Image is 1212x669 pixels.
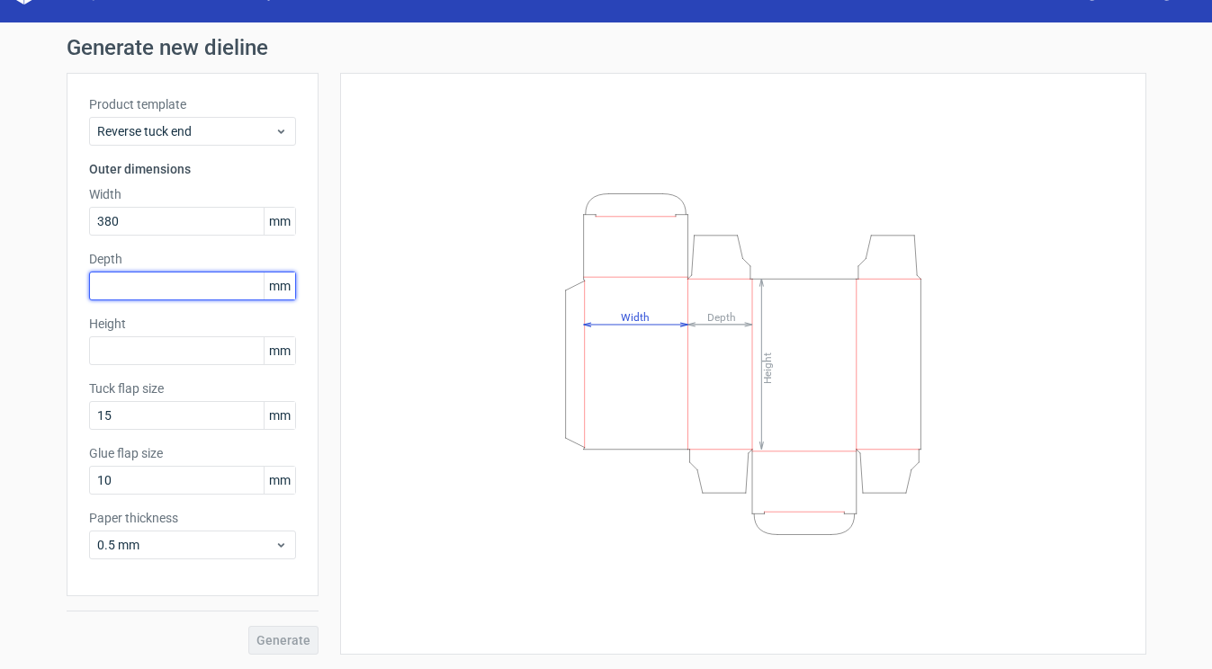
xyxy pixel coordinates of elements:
[760,352,773,383] tspan: Height
[706,310,735,323] tspan: Depth
[264,272,295,299] span: mm
[89,160,296,178] h3: Outer dimensions
[264,337,295,364] span: mm
[264,402,295,429] span: mm
[89,185,296,203] label: Width
[89,95,296,113] label: Product template
[89,250,296,268] label: Depth
[620,310,649,323] tspan: Width
[67,37,1146,58] h1: Generate new dieline
[89,509,296,527] label: Paper thickness
[89,315,296,333] label: Height
[97,536,274,554] span: 0.5 mm
[264,208,295,235] span: mm
[264,467,295,494] span: mm
[97,122,274,140] span: Reverse tuck end
[89,379,296,397] label: Tuck flap size
[89,444,296,462] label: Glue flap size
